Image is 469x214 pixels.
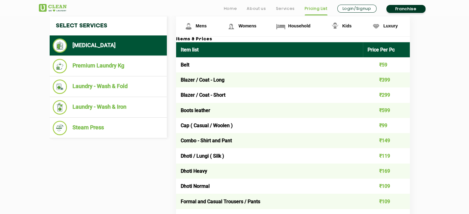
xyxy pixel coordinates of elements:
[50,16,167,35] h4: Select Services
[363,118,410,133] td: ₹99
[363,103,410,118] td: ₹599
[53,100,164,115] li: Laundry - Wash & Iron
[53,38,164,53] li: [MEDICAL_DATA]
[183,21,194,32] img: Mens
[39,4,67,12] img: UClean Laundry and Dry Cleaning
[238,23,256,28] span: Womens
[224,5,237,12] a: Home
[363,42,410,57] th: Price Per Pc
[53,121,164,135] li: Steam Press
[288,23,310,28] span: Household
[363,133,410,148] td: ₹149
[53,121,67,135] img: Steam Press
[363,57,410,72] td: ₹59
[363,164,410,179] td: ₹169
[53,100,67,115] img: Laundry - Wash & Iron
[176,133,363,148] td: Combo - Shirt and Pant
[363,194,410,209] td: ₹109
[196,23,207,28] span: Mens
[53,59,67,73] img: Premium Laundry Kg
[176,179,363,194] td: Dhoti Normal
[176,103,363,118] td: Boots leather
[275,21,286,32] img: Household
[176,164,363,179] td: Dhoti Heavy
[276,5,294,12] a: Services
[363,179,410,194] td: ₹109
[386,5,426,13] a: Franchise
[176,57,363,72] td: Belt
[176,148,363,163] td: Dhoti / Lungi ( Silk )
[176,87,363,103] td: Blazer / Coat - Short
[342,23,352,28] span: Kids
[363,148,410,163] td: ₹119
[176,37,410,42] h3: Items & Prices
[337,5,376,13] a: Login/Signup
[176,72,363,87] td: Blazer / Coat - Long
[383,23,398,28] span: Luxury
[53,38,67,53] img: Dry Cleaning
[53,79,164,94] li: Laundry - Wash & Fold
[176,42,363,57] th: Item list
[226,21,237,32] img: Womens
[53,59,164,73] li: Premium Laundry Kg
[305,5,327,12] a: Pricing List
[247,5,266,12] a: About us
[176,118,363,133] td: Cap ( Casual / Woolen )
[363,72,410,87] td: ₹399
[371,21,381,32] img: Luxury
[330,21,340,32] img: Kids
[363,87,410,103] td: ₹299
[176,194,363,209] td: Formal and Casual Trousers / Pants
[53,79,67,94] img: Laundry - Wash & Fold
